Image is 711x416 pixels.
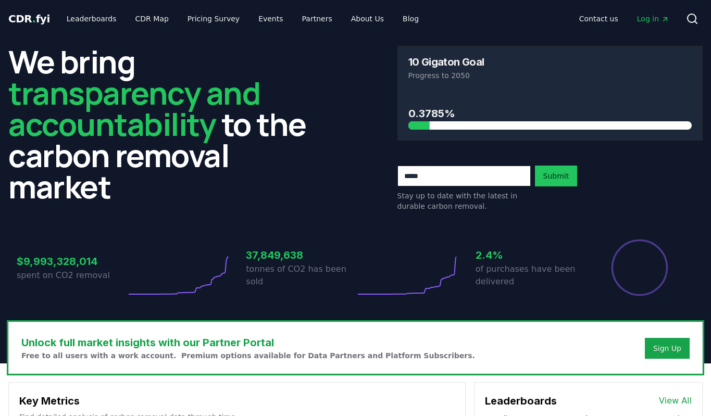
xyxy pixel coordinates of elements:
span: . [32,12,36,25]
h3: Leaderboards [485,393,557,409]
h2: We bring to the carbon removal market [8,46,314,202]
p: Stay up to date with the latest in durable carbon removal. [397,191,531,211]
a: CDR Map [127,9,177,28]
a: Partners [294,9,341,28]
p: tonnes of CO2 has been sold [246,263,355,288]
h3: 0.3785% [408,106,692,121]
a: View All [659,395,692,407]
a: Contact us [571,9,627,28]
a: Blog [394,9,427,28]
a: About Us [343,9,392,28]
p: Progress to 2050 [408,70,692,81]
p: of purchases have been delivered [476,263,585,288]
h3: 37,849,638 [246,247,355,263]
h3: $9,993,328,014 [17,254,126,269]
p: Free to all users with a work account. Premium options available for Data Partners and Platform S... [21,350,475,361]
h3: 2.4% [476,247,585,263]
a: Leaderboards [58,9,125,28]
a: Pricing Survey [179,9,248,28]
a: Events [250,9,291,28]
span: transparency and accountability [8,71,260,145]
h3: Key Metrics [19,393,455,409]
button: Sign Up [645,338,690,359]
div: Percentage of sales delivered [610,238,669,297]
nav: Main [571,9,678,28]
a: Log in [629,9,678,28]
p: spent on CO2 removal [17,269,126,282]
a: CDR.fyi [8,11,50,26]
nav: Main [58,9,427,28]
span: Log in [637,14,669,24]
h3: Unlock full market insights with our Partner Portal [21,335,475,350]
a: Sign Up [653,343,681,354]
span: CDR fyi [8,12,50,25]
button: Submit [535,166,578,186]
h3: 10 Gigaton Goal [408,57,484,67]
